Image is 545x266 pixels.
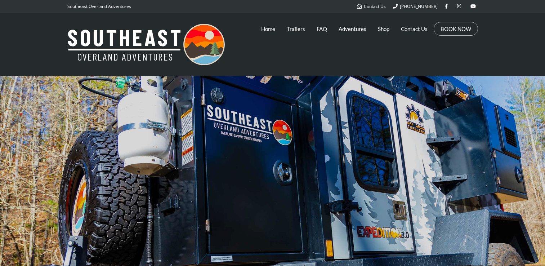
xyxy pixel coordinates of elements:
[287,20,305,38] a: Trailers
[67,24,225,65] img: Southeast Overland Adventures
[400,3,438,9] span: [PHONE_NUMBER]
[401,20,428,38] a: Contact Us
[441,25,471,32] a: BOOK NOW
[339,20,366,38] a: Adventures
[261,20,275,38] a: Home
[378,20,389,38] a: Shop
[393,3,438,9] a: [PHONE_NUMBER]
[364,3,386,9] span: Contact Us
[317,20,327,38] a: FAQ
[357,3,386,9] a: Contact Us
[67,2,131,11] p: Southeast Overland Adventures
